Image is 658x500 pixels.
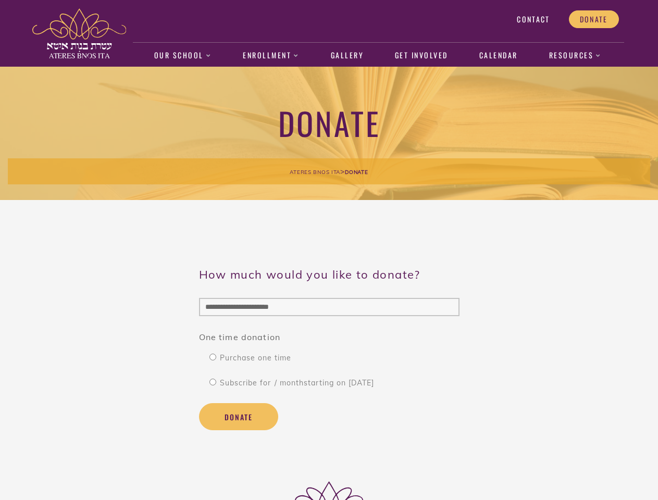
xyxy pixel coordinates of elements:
[32,8,126,58] img: ateres
[325,44,369,68] a: Gallery
[8,158,650,184] div: >
[219,378,375,387] span: Subscribe for
[580,15,608,24] span: Donate
[474,44,523,68] a: Calendar
[219,353,292,362] span: Purchase one time
[209,379,216,385] input: Subscribe for / monthstarting on [DATE]
[543,44,607,68] a: Resources
[209,354,216,360] input: Purchase one time
[275,378,304,387] span: / month
[389,44,453,68] a: Get Involved
[290,167,340,176] a: Ateres Bnos Ita
[345,169,368,176] span: Donate
[199,267,460,282] h3: How much would you like to donate?
[272,378,374,387] span: starting on [DATE]
[238,44,305,68] a: Enrollment
[517,15,550,24] span: Contact
[199,403,278,430] button: Donate
[569,10,619,28] a: Donate
[199,332,280,342] span: One time donation
[148,44,217,68] a: Our School
[506,10,561,28] a: Contact
[290,169,340,176] span: Ateres Bnos Ita
[8,103,650,142] h1: Donate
